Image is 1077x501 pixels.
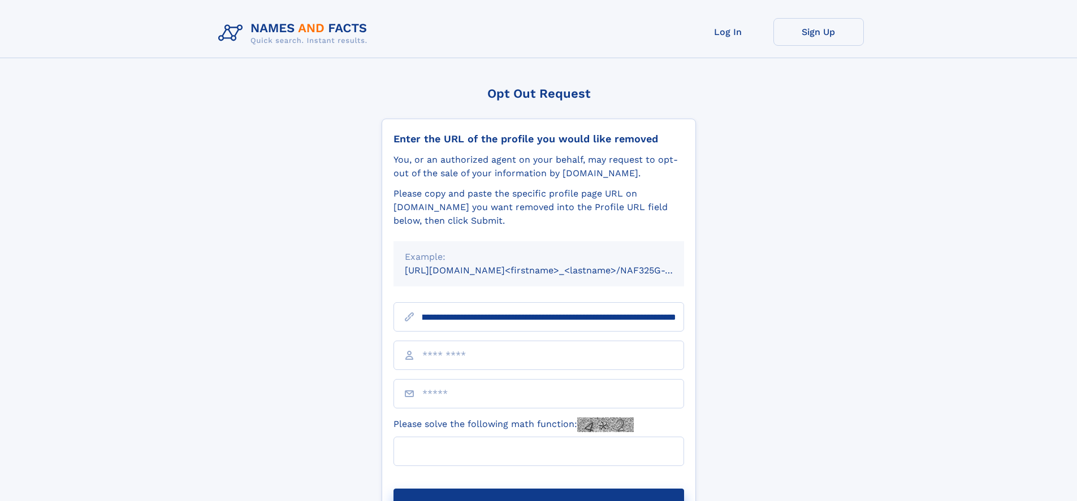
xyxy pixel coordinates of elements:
[683,18,773,46] a: Log In
[393,153,684,180] div: You, or an authorized agent on your behalf, may request to opt-out of the sale of your informatio...
[382,86,696,101] div: Opt Out Request
[214,18,377,49] img: Logo Names and Facts
[405,265,706,276] small: [URL][DOMAIN_NAME]<firstname>_<lastname>/NAF325G-xxxxxxxx
[405,250,673,264] div: Example:
[393,187,684,228] div: Please copy and paste the specific profile page URL on [DOMAIN_NAME] you want removed into the Pr...
[393,417,634,432] label: Please solve the following math function:
[393,133,684,145] div: Enter the URL of the profile you would like removed
[773,18,864,46] a: Sign Up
